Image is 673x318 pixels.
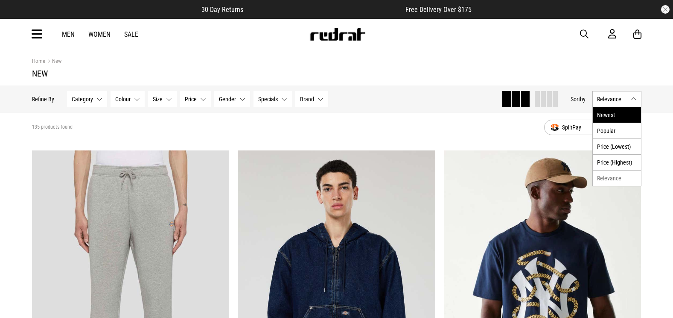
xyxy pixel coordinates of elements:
a: Sale [124,30,138,38]
a: Home [32,58,45,64]
button: Size [148,91,177,107]
a: New [45,58,61,66]
h1: New [32,68,641,79]
span: 30 Day Returns [201,6,243,14]
a: Men [62,30,75,38]
button: SplitPay [544,120,641,135]
button: Price [180,91,211,107]
img: Redrat logo [309,28,366,41]
span: Relevance [597,96,627,103]
span: SplitPay [551,122,622,132]
p: Refine By [32,96,54,103]
span: Free Delivery Over $175 [405,6,472,14]
span: Gender [219,96,236,103]
button: Category [67,91,107,107]
img: splitpay-icon.png [551,124,559,131]
span: Size [153,96,163,103]
a: Women [88,30,111,38]
button: Brand [295,91,328,107]
iframe: Customer reviews powered by Trustpilot [260,5,388,14]
span: Specials [258,96,278,103]
span: Price [185,96,197,103]
span: by [580,96,586,103]
li: Newest [593,107,641,123]
li: Price (Lowest) [593,138,641,154]
span: Colour [115,96,131,103]
li: Price (Highest) [593,154,641,170]
li: Relevance [593,170,641,186]
span: 135 products found [32,124,73,131]
button: Sortby [571,94,586,104]
button: Relevance [592,91,641,107]
li: Popular [593,123,641,138]
button: Gender [214,91,250,107]
span: Brand [300,96,314,103]
button: Specials [253,91,292,107]
button: Colour [111,91,145,107]
span: Category [72,96,93,103]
